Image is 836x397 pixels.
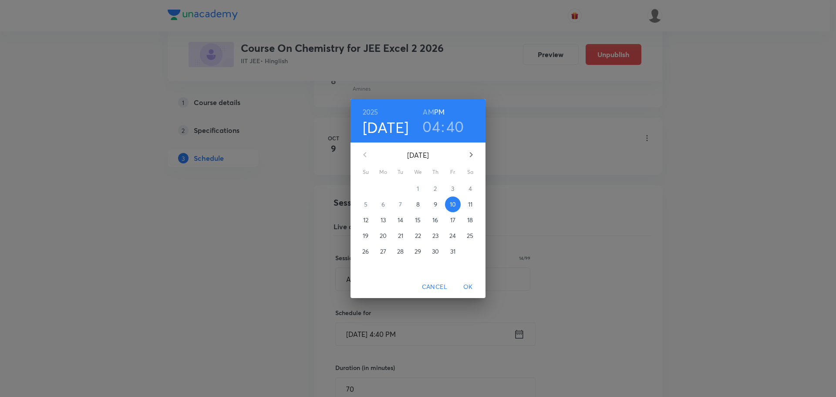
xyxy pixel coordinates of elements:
p: 11 [468,200,472,209]
p: 15 [415,216,421,224]
p: 27 [380,247,386,256]
p: 10 [450,200,456,209]
p: 8 [416,200,420,209]
button: AM [423,106,434,118]
span: Cancel [422,282,447,292]
p: 12 [363,216,368,224]
span: Su [358,168,374,176]
p: 28 [397,247,404,256]
p: 24 [449,231,456,240]
p: 16 [432,216,438,224]
button: 20 [375,228,391,244]
p: 21 [398,231,403,240]
p: 18 [467,216,473,224]
h3: : [441,117,445,136]
p: 13 [381,216,386,224]
p: 22 [415,231,421,240]
button: 23 [428,228,443,244]
button: 2025 [363,106,378,118]
button: [DATE] [363,118,409,136]
button: 9 [428,197,443,212]
p: 23 [432,231,438,240]
span: OK [458,282,479,292]
button: 19 [358,228,374,244]
button: 8 [410,197,426,212]
button: 29 [410,244,426,259]
p: [DATE] [375,150,461,160]
button: 17 [445,212,461,228]
span: Tu [393,168,408,176]
p: 20 [380,231,387,240]
span: Th [428,168,443,176]
span: We [410,168,426,176]
button: 30 [428,244,443,259]
button: OK [454,279,482,295]
button: 40 [446,117,464,136]
p: 14 [398,216,403,224]
button: Cancel [418,279,451,295]
p: 26 [362,247,369,256]
p: 29 [415,247,421,256]
span: Fr [445,168,461,176]
p: 31 [450,247,455,256]
button: 10 [445,197,461,212]
button: 04 [422,117,440,136]
p: 17 [450,216,455,224]
button: PM [434,106,445,118]
span: Mo [375,168,391,176]
button: 28 [393,244,408,259]
p: 30 [432,247,439,256]
button: 14 [393,212,408,228]
p: 19 [363,231,368,240]
button: 18 [462,212,478,228]
button: 25 [462,228,478,244]
button: 13 [375,212,391,228]
button: 21 [393,228,408,244]
button: 11 [462,197,478,212]
button: 26 [358,244,374,259]
button: 24 [445,228,461,244]
span: Sa [462,168,478,176]
p: 25 [467,231,473,240]
button: 22 [410,228,426,244]
button: 12 [358,212,374,228]
button: 16 [428,212,443,228]
button: 31 [445,244,461,259]
p: 9 [434,200,437,209]
button: 15 [410,212,426,228]
button: 27 [375,244,391,259]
